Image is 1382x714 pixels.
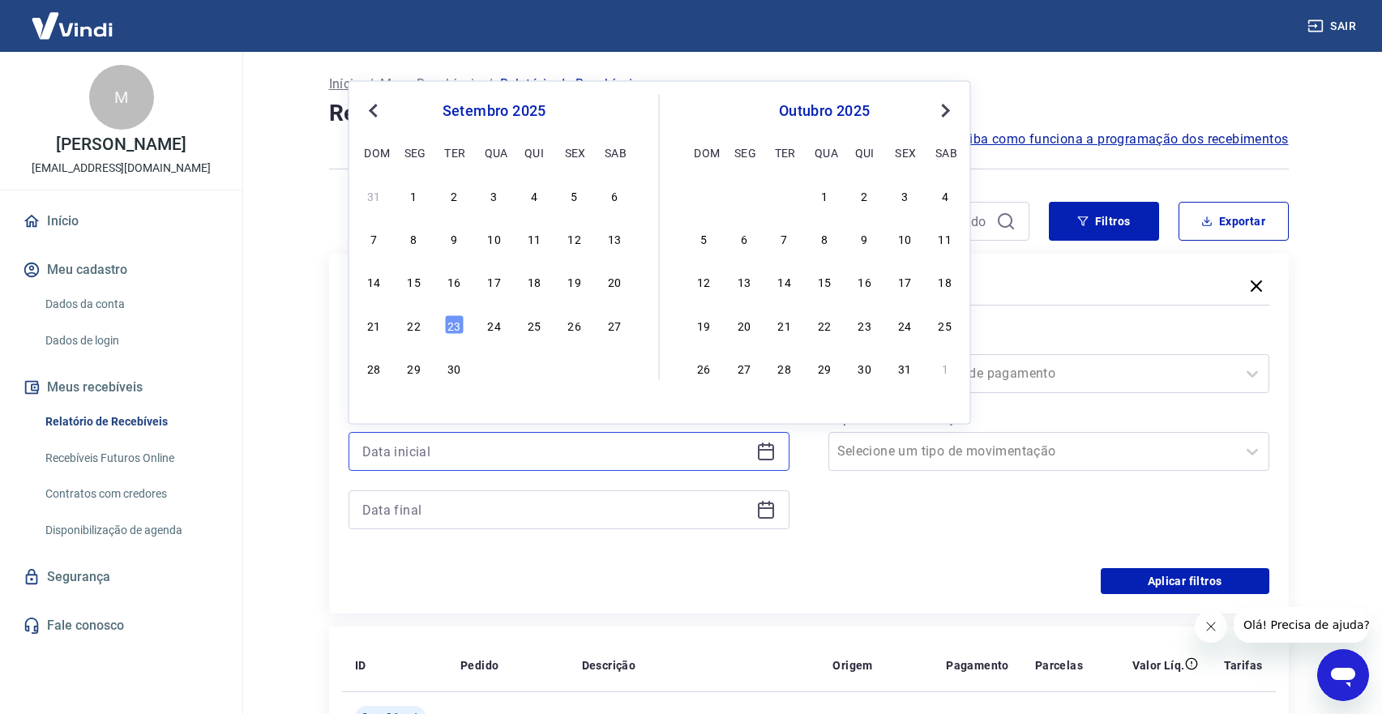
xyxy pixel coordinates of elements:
button: Next Month [936,101,956,121]
a: Segurança [19,559,223,595]
a: Relatório de Recebíveis [39,405,223,438]
div: Choose quarta-feira, 29 de outubro de 2025 [815,358,834,378]
p: Descrição [582,657,636,673]
div: ter [775,142,794,161]
div: Choose sexta-feira, 3 de outubro de 2025 [895,185,914,204]
div: sab [605,142,624,161]
div: Choose terça-feira, 14 de outubro de 2025 [775,271,794,291]
img: Vindi [19,1,125,50]
p: / [368,75,374,94]
p: Origem [832,657,872,673]
a: Contratos com credores [39,477,223,511]
div: Choose quinta-feira, 9 de outubro de 2025 [855,229,875,248]
div: Choose domingo, 19 de outubro de 2025 [694,314,713,334]
input: Data final [362,498,750,522]
p: Parcelas [1035,657,1083,673]
div: Choose quarta-feira, 22 de outubro de 2025 [815,314,834,334]
button: Meu cadastro [19,252,223,288]
div: Choose quinta-feira, 11 de setembro de 2025 [524,229,544,248]
button: Sair [1304,11,1363,41]
div: Choose domingo, 7 de setembro de 2025 [364,229,383,248]
div: Choose quinta-feira, 2 de outubro de 2025 [855,185,875,204]
div: qua [815,142,834,161]
div: Choose sábado, 20 de setembro de 2025 [605,271,624,291]
div: ter [444,142,464,161]
div: Choose sábado, 27 de setembro de 2025 [605,314,624,334]
div: Choose sábado, 13 de setembro de 2025 [605,229,624,248]
span: Olá! Precisa de ajuda? [10,11,136,24]
button: Meus recebíveis [19,370,223,405]
div: Choose segunda-feira, 22 de setembro de 2025 [404,314,424,334]
div: Choose quarta-feira, 10 de setembro de 2025 [485,229,504,248]
div: Choose domingo, 14 de setembro de 2025 [364,271,383,291]
div: Choose terça-feira, 16 de setembro de 2025 [444,271,464,291]
div: Choose segunda-feira, 1 de setembro de 2025 [404,185,424,204]
p: ID [355,657,366,673]
div: sex [895,142,914,161]
button: Aplicar filtros [1101,568,1269,594]
div: sab [935,142,955,161]
div: month 2025-10 [692,183,957,379]
div: Choose quarta-feira, 1 de outubro de 2025 [815,185,834,204]
div: qui [855,142,875,161]
div: Choose sexta-feira, 31 de outubro de 2025 [895,358,914,378]
button: Filtros [1049,202,1159,241]
div: Choose quarta-feira, 3 de setembro de 2025 [485,185,504,204]
div: outubro 2025 [692,101,957,121]
p: [PERSON_NAME] [56,136,186,153]
p: Meus Recebíveis [380,75,481,94]
div: Choose segunda-feira, 27 de outubro de 2025 [734,358,754,378]
div: Choose segunda-feira, 6 de outubro de 2025 [734,229,754,248]
div: Choose quinta-feira, 2 de outubro de 2025 [524,358,544,378]
input: Data inicial [362,439,750,464]
p: [EMAIL_ADDRESS][DOMAIN_NAME] [32,160,211,177]
div: Choose terça-feira, 30 de setembro de 2025 [444,358,464,378]
div: Choose terça-feira, 23 de setembro de 2025 [444,314,464,334]
iframe: Fechar mensagem [1195,610,1227,643]
div: sex [565,142,584,161]
div: Choose quinta-feira, 18 de setembro de 2025 [524,271,544,291]
a: Saiba como funciona a programação dos recebimentos [954,130,1289,149]
div: Choose domingo, 31 de agosto de 2025 [364,185,383,204]
div: Choose quarta-feira, 24 de setembro de 2025 [485,314,504,334]
div: Choose sábado, 4 de outubro de 2025 [605,358,624,378]
div: Choose sexta-feira, 24 de outubro de 2025 [895,314,914,334]
div: qui [524,142,544,161]
div: Choose sábado, 25 de outubro de 2025 [935,314,955,334]
a: Disponibilização de agenda [39,514,223,547]
div: Choose terça-feira, 30 de setembro de 2025 [775,185,794,204]
div: Choose segunda-feira, 13 de outubro de 2025 [734,271,754,291]
div: Choose terça-feira, 2 de setembro de 2025 [444,185,464,204]
div: Choose terça-feira, 21 de outubro de 2025 [775,314,794,334]
div: Choose segunda-feira, 8 de setembro de 2025 [404,229,424,248]
div: dom [364,142,383,161]
p: Valor Líq. [1132,657,1185,673]
a: Fale conosco [19,608,223,643]
div: Choose quinta-feira, 25 de setembro de 2025 [524,314,544,334]
a: Recebíveis Futuros Online [39,442,223,475]
div: Choose segunda-feira, 15 de setembro de 2025 [404,271,424,291]
div: Choose domingo, 12 de outubro de 2025 [694,271,713,291]
a: Dados da conta [39,288,223,321]
p: Pagamento [946,657,1009,673]
div: seg [734,142,754,161]
div: Choose segunda-feira, 20 de outubro de 2025 [734,314,754,334]
button: Exportar [1179,202,1289,241]
div: Choose sábado, 4 de outubro de 2025 [935,185,955,204]
div: Choose domingo, 21 de setembro de 2025 [364,314,383,334]
div: Choose sábado, 6 de setembro de 2025 [605,185,624,204]
a: Dados de login [39,324,223,357]
div: Choose domingo, 26 de outubro de 2025 [694,358,713,378]
div: Choose sexta-feira, 17 de outubro de 2025 [895,271,914,291]
div: M [89,65,154,130]
div: Choose sábado, 11 de outubro de 2025 [935,229,955,248]
p: Pedido [460,657,498,673]
div: Choose sexta-feira, 3 de outubro de 2025 [565,358,584,378]
p: Relatório de Recebíveis [500,75,640,94]
div: dom [694,142,713,161]
div: Choose domingo, 28 de setembro de 2025 [364,358,383,378]
div: Choose quarta-feira, 15 de outubro de 2025 [815,271,834,291]
div: Choose terça-feira, 28 de outubro de 2025 [775,358,794,378]
p: Início [329,75,362,94]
